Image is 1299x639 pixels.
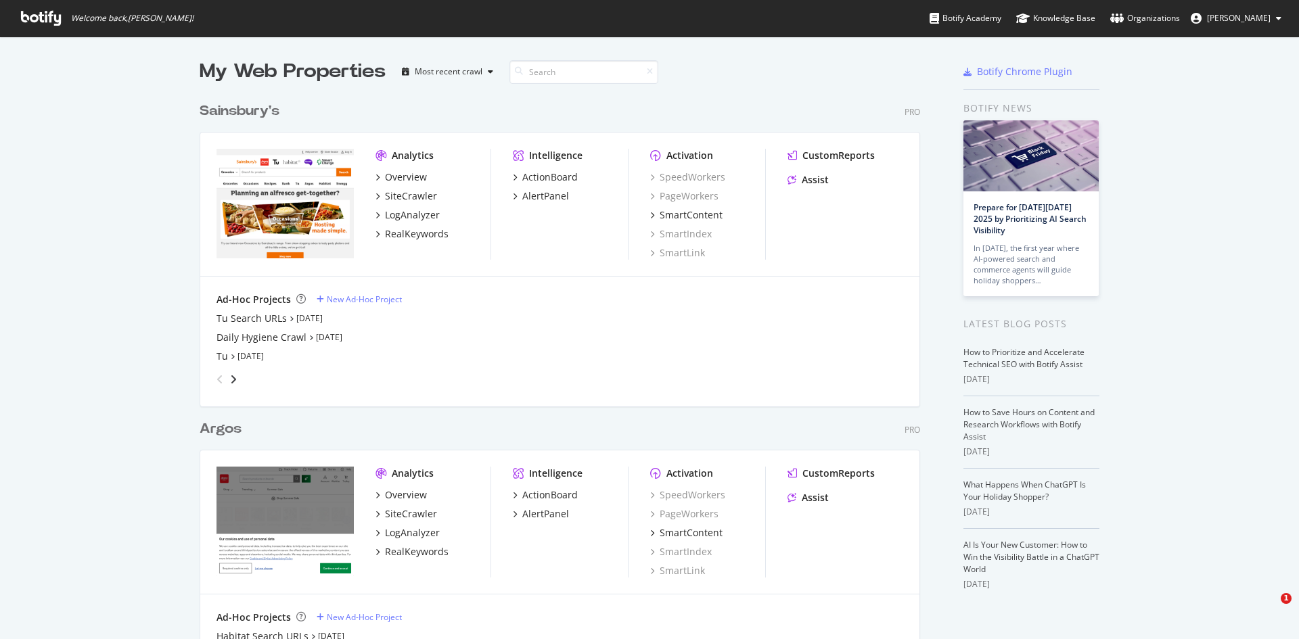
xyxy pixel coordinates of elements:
[316,331,342,343] a: [DATE]
[375,507,437,521] a: SiteCrawler
[650,208,723,222] a: SmartContent
[963,373,1099,385] div: [DATE]
[385,227,449,241] div: RealKeywords
[650,170,725,184] a: SpeedWorkers
[930,11,1001,25] div: Botify Academy
[522,507,569,521] div: AlertPanel
[385,170,427,184] div: Overview
[385,208,440,222] div: LogAnalyzer
[522,170,578,184] div: ActionBoard
[963,316,1099,331] div: Latest Blog Posts
[200,101,285,121] a: Sainsbury's
[317,293,402,305] a: New Ad-Hoc Project
[375,526,440,540] a: LogAnalyzer
[327,293,402,305] div: New Ad-Hoc Project
[200,58,386,85] div: My Web Properties
[529,149,583,162] div: Intelligence
[660,208,723,222] div: SmartContent
[666,149,713,162] div: Activation
[200,101,279,121] div: Sainsbury's
[802,491,829,504] div: Assist
[392,149,434,162] div: Analytics
[977,65,1072,78] div: Botify Chrome Plugin
[963,406,1095,442] a: How to Save Hours on Content and Research Workflows with Botify Assist
[788,149,875,162] a: CustomReports
[963,479,1086,502] a: What Happens When ChatGPT Is Your Holiday Shopper?
[1016,11,1095,25] div: Knowledge Base
[216,149,354,258] img: *.sainsburys.co.uk/
[963,539,1099,575] a: AI Is Your New Customer: How to Win the Visibility Battle in a ChatGPT World
[963,578,1099,590] div: [DATE]
[974,243,1089,286] div: In [DATE], the first year where AI-powered search and commerce agents will guide holiday shoppers…
[1207,12,1271,24] span: Rowan Collins
[802,173,829,187] div: Assist
[1110,11,1180,25] div: Organizations
[963,101,1099,116] div: Botify news
[211,369,229,390] div: angle-left
[974,202,1087,236] a: Prepare for [DATE][DATE] 2025 by Prioritizing AI Search Visibility
[788,467,875,480] a: CustomReports
[905,424,920,435] div: Pro
[963,65,1072,78] a: Botify Chrome Plugin
[650,488,725,502] a: SpeedWorkers
[392,467,434,480] div: Analytics
[513,189,569,203] a: AlertPanel
[216,312,287,325] a: Tu Search URLs
[317,611,402,623] a: New Ad-Hoc Project
[513,507,569,521] a: AlertPanel
[385,507,437,521] div: SiteCrawler
[1281,593,1292,604] span: 1
[415,68,482,76] div: Most recent crawl
[963,346,1085,370] a: How to Prioritize and Accelerate Technical SEO with Botify Assist
[650,545,712,559] a: SmartIndex
[71,13,193,24] span: Welcome back, [PERSON_NAME] !
[650,189,719,203] a: PageWorkers
[650,526,723,540] a: SmartContent
[296,312,323,324] a: [DATE]
[237,350,264,362] a: [DATE]
[200,419,247,439] a: Argos
[963,120,1099,191] img: Prepare for Black Friday 2025 by Prioritizing AI Search Visibility
[375,545,449,559] a: RealKeywords
[385,189,437,203] div: SiteCrawler
[650,246,705,260] a: SmartLink
[216,611,291,624] div: Ad-Hoc Projects
[963,506,1099,518] div: [DATE]
[788,173,829,187] a: Assist
[216,350,228,363] a: Tu
[905,106,920,118] div: Pro
[375,208,440,222] a: LogAnalyzer
[1180,7,1292,29] button: [PERSON_NAME]
[513,170,578,184] a: ActionBoard
[396,61,499,82] button: Most recent crawl
[650,507,719,521] a: PageWorkers
[229,373,238,386] div: angle-right
[385,545,449,559] div: RealKeywords
[216,293,291,306] div: Ad-Hoc Projects
[963,446,1099,458] div: [DATE]
[650,564,705,577] a: SmartLink
[660,526,723,540] div: SmartContent
[375,227,449,241] a: RealKeywords
[385,488,427,502] div: Overview
[513,488,578,502] a: ActionBoard
[375,488,427,502] a: Overview
[522,488,578,502] div: ActionBoard
[375,189,437,203] a: SiteCrawler
[1253,593,1285,625] iframe: Intercom live chat
[666,467,713,480] div: Activation
[509,60,658,84] input: Search
[529,467,583,480] div: Intelligence
[216,467,354,576] img: www.argos.co.uk
[802,149,875,162] div: CustomReports
[802,467,875,480] div: CustomReports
